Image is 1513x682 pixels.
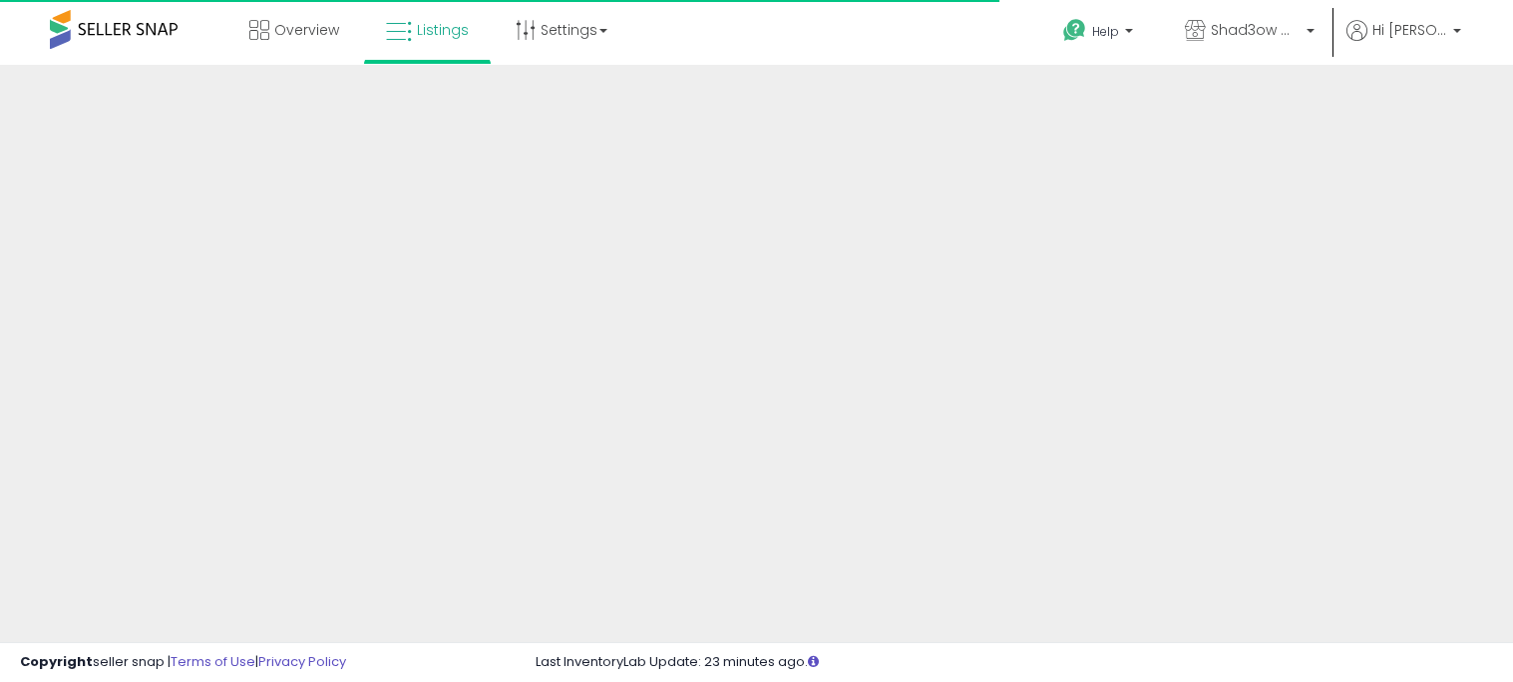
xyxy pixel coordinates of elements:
[1346,20,1461,65] a: Hi [PERSON_NAME]
[258,652,346,671] a: Privacy Policy
[1372,20,1447,40] span: Hi [PERSON_NAME]
[274,20,339,40] span: Overview
[171,652,255,671] a: Terms of Use
[20,652,93,671] strong: Copyright
[1062,18,1087,43] i: Get Help
[20,653,346,672] div: seller snap | |
[1092,23,1119,40] span: Help
[417,20,469,40] span: Listings
[1211,20,1301,40] span: Shad3ow Goods & Services
[808,655,819,668] i: Click here to read more about un-synced listings.
[1047,3,1153,65] a: Help
[536,653,1493,672] div: Last InventoryLab Update: 23 minutes ago.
